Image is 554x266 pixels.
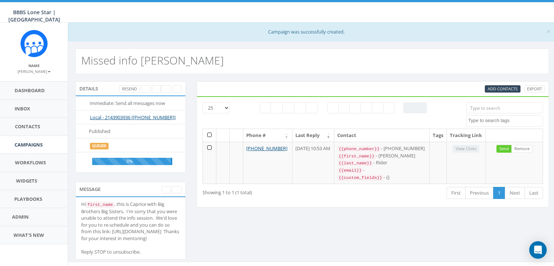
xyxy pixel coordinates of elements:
[17,69,51,74] small: [PERSON_NAME]
[292,129,334,142] th: Last Reply: activate to sort column ascending
[337,152,427,160] div: - [PERSON_NAME]
[17,68,51,74] a: [PERSON_NAME]
[81,129,89,134] i: Published
[28,63,40,68] small: Name
[465,187,494,199] a: Previous
[372,102,384,113] label: Link Clicked
[86,202,114,208] code: first_name
[430,129,447,142] th: Tags
[349,102,361,113] label: Neutral
[383,102,394,113] label: Removed
[337,160,373,167] code: {{last_name}}
[16,177,37,184] span: Widgets
[488,86,518,91] span: Add Contacts
[20,30,48,57] img: Rally_Corp_Icon.png
[337,159,427,167] div: - Rider
[282,102,295,113] label: Delivered
[546,26,551,36] span: ×
[15,105,30,112] span: Inbox
[175,187,179,192] span: Send Test Message
[294,102,306,113] label: Replied
[338,102,350,113] label: Negative
[337,167,427,174] div: -
[75,182,186,196] div: Message
[337,153,376,160] code: {{first_name}}
[246,145,287,152] a: [PHONE_NUMBER]
[81,201,180,255] div: Hi , this is Caprice with Big Brothers Big Sisters. I'm sorry that you were unable to attend the ...
[493,187,505,199] a: 1
[337,167,363,174] code: {{email}}
[81,101,90,106] i: Immediate: Send all messages now
[529,241,547,259] div: Open Intercom Messenger
[337,145,427,152] div: - [PHONE_NUMBER]
[76,96,185,110] li: Immediate: Send all messages now
[468,117,543,124] textarea: Search
[176,86,179,91] span: View Campaign Delivery Statistics
[488,86,518,91] span: CSV files only
[12,214,29,220] span: Admin
[15,141,43,148] span: Campaigns
[524,187,543,199] a: Last
[271,102,283,113] label: Sending
[334,129,430,142] th: Contact
[203,186,338,196] div: Showing 1 to 1 (1 total)
[144,86,148,91] span: Archive Campaign
[546,28,551,35] button: Close
[327,102,339,113] label: Positive
[447,129,486,142] th: Tracking Link
[13,232,44,238] span: What's New
[496,145,512,153] a: Send
[466,102,543,113] input: Type to search
[15,123,40,130] span: Contacts
[164,86,168,91] span: Clone Campaign
[306,102,318,113] label: Bounced
[8,9,60,23] span: BBBS Lone Star | [GEOGRAPHIC_DATA]
[75,81,186,96] div: Details
[15,87,45,94] span: Dashboard
[260,102,271,113] label: Pending
[90,114,176,121] a: Local - 2143903936 [[PHONE_NUMBER]]
[92,158,172,165] div: 0%
[90,143,109,149] label: queued
[119,85,140,93] a: Resend
[292,142,334,184] td: [DATE] 10:53 AM
[14,196,42,202] span: Playbooks
[505,187,525,199] a: Next
[76,124,185,138] li: Published
[155,86,158,91] span: Edit Campaign Title
[15,159,46,166] span: Workflows
[524,85,545,93] a: Export
[337,146,381,152] code: {{phone_number}}
[447,187,465,199] a: First
[485,85,520,93] a: Add Contacts
[337,174,427,181] div: - {}
[360,102,373,113] label: Mixed
[165,187,168,192] span: Edit Campaign Body
[511,145,533,153] a: Remove
[337,175,384,181] code: {{custom_fields}}
[243,129,292,142] th: Phone #: activate to sort column ascending
[81,54,224,66] h2: Missed info [PERSON_NAME]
